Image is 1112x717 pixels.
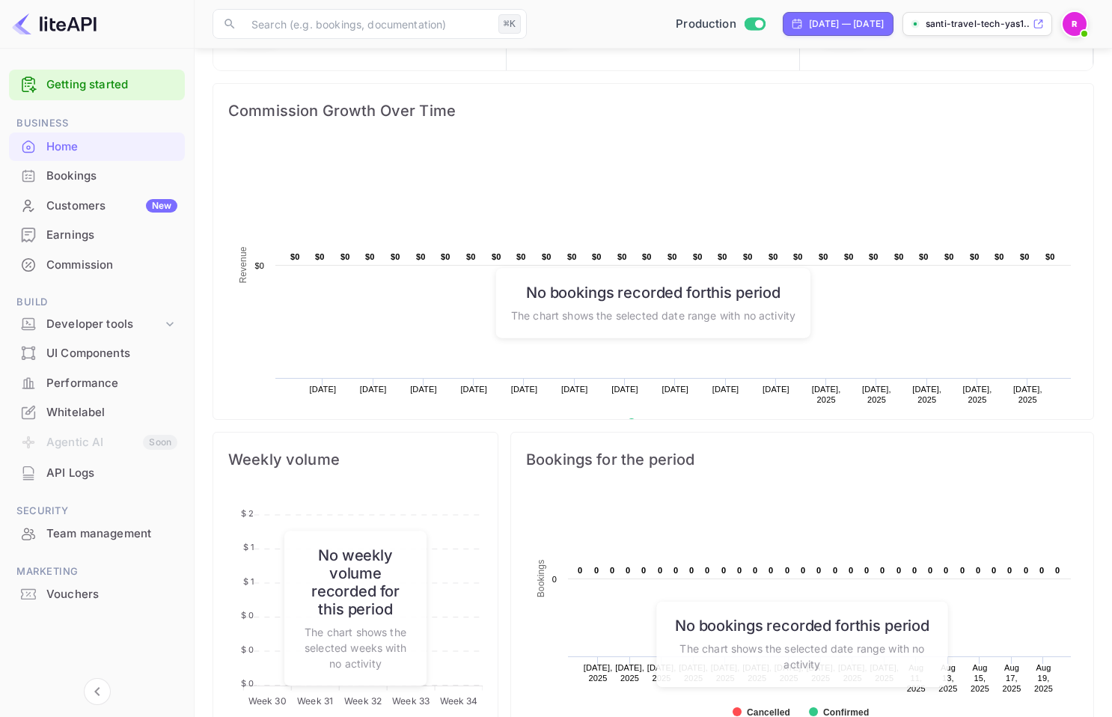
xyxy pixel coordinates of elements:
[536,560,546,598] text: Bookings
[671,617,932,635] h6: No bookings recorded for this period
[809,17,884,31] div: [DATE] — [DATE]
[617,252,627,261] text: $0
[516,252,526,261] text: $0
[12,12,97,36] img: LiteAPI logo
[812,385,841,404] text: [DATE], 2025
[46,138,177,156] div: Home
[862,385,891,404] text: [DATE], 2025
[9,580,185,608] a: Vouchers
[228,99,1078,123] span: Commission Growth Over Time
[816,566,821,575] text: 0
[944,566,948,575] text: 0
[1013,385,1042,404] text: [DATE], 2025
[46,525,177,543] div: Team management
[511,307,795,323] p: The chart shows the selected date range with no activity
[46,465,177,482] div: API Logs
[641,418,679,429] text: Revenue
[667,252,677,261] text: $0
[391,252,400,261] text: $0
[46,227,177,244] div: Earnings
[801,566,805,575] text: 0
[241,678,254,689] tspan: $ 0
[944,252,954,261] text: $0
[869,252,879,261] text: $0
[526,448,1078,472] span: Bookings for the period
[9,251,185,278] a: Commission
[466,252,476,261] text: $0
[926,17,1030,31] p: santi-travel-tech-yas1...
[9,70,185,100] div: Getting started
[9,192,185,219] a: CustomersNew
[844,252,854,261] text: $0
[912,385,941,404] text: [DATE], 2025
[763,385,789,394] text: [DATE]
[676,16,736,33] span: Production
[344,695,382,707] tspan: Week 32
[9,115,185,132] span: Business
[9,162,185,191] div: Bookings
[567,252,577,261] text: $0
[392,695,430,707] tspan: Week 33
[970,252,980,261] text: $0
[819,252,828,261] text: $0
[9,251,185,280] div: Commission
[511,385,538,394] text: [DATE]
[662,385,689,394] text: [DATE]
[938,663,957,693] text: Aug 13, 2025
[9,339,185,368] div: UI Components
[9,294,185,311] span: Build
[416,252,426,261] text: $0
[992,566,996,575] text: 0
[46,404,177,421] div: Whitelabel
[1039,566,1044,575] text: 0
[976,566,980,575] text: 0
[670,16,771,33] div: Switch to Sandbox mode
[9,369,185,397] a: Performance
[783,12,893,36] div: Click to change the date range period
[511,283,795,301] h6: No bookings recorded for this period
[299,546,412,617] h6: No weekly volume recorded for this period
[718,252,727,261] text: $0
[441,252,450,261] text: $0
[46,345,177,362] div: UI Components
[460,385,487,394] text: [DATE]
[647,663,676,683] text: [DATE], 2025
[9,132,185,162] div: Home
[896,566,901,575] text: 0
[410,385,437,394] text: [DATE]
[1055,566,1060,575] text: 0
[578,566,582,575] text: 0
[241,644,254,655] tspan: $ 0
[254,261,264,270] text: $0
[626,566,630,575] text: 0
[9,369,185,398] div: Performance
[658,566,662,575] text: 0
[960,566,965,575] text: 0
[561,385,588,394] text: [DATE]
[552,575,557,584] text: 0
[440,695,478,707] tspan: Week 34
[310,385,337,394] text: [DATE]
[769,252,778,261] text: $0
[995,252,1004,261] text: $0
[9,132,185,160] a: Home
[299,623,412,671] p: The chart shows the selected weeks with no activity
[46,198,177,215] div: Customers
[542,252,552,261] text: $0
[9,519,185,549] div: Team management
[46,316,162,333] div: Developer tools
[46,257,177,274] div: Commission
[1045,252,1055,261] text: $0
[785,566,789,575] text: 0
[1024,566,1028,575] text: 0
[753,566,757,575] text: 0
[693,252,703,261] text: $0
[642,252,652,261] text: $0
[290,252,300,261] text: $0
[9,221,185,248] a: Earnings
[9,503,185,519] span: Security
[9,459,185,488] div: API Logs
[46,76,177,94] a: Getting started
[769,566,773,575] text: 0
[9,459,185,486] a: API Logs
